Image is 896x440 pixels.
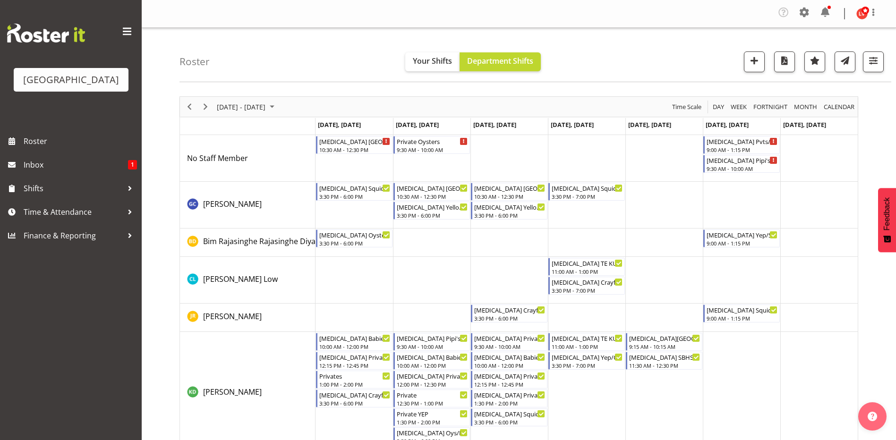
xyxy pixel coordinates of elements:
div: 9:00 AM - 1:15 PM [707,146,777,153]
span: Time & Attendance [24,205,123,219]
div: 10:00 AM - 12:00 PM [474,362,545,369]
div: 9:30 AM - 10:00 AM [707,165,777,172]
span: Day [712,101,725,113]
div: Kaelah Dondero"s event - T3 Private Begin From Wednesday, September 3, 2025 at 9:30:00 AM GMT+12:... [471,333,547,351]
span: Fortnight [752,101,788,113]
div: [MEDICAL_DATA] SBHS (boys) [629,352,700,362]
div: Kaelah Dondero"s event - T3 TE KURA Begin From Thursday, September 4, 2025 at 11:00:00 AM GMT+12:... [548,333,625,351]
div: 9:30 AM - 10:00 AM [397,146,468,153]
button: Time Scale [671,101,703,113]
div: 1:00 PM - 2:00 PM [319,381,390,388]
span: Feedback [883,197,891,230]
div: Caley Low"s event - T3 TE KURA Begin From Thursday, September 4, 2025 at 11:00:00 AM GMT+12:00 En... [548,258,625,276]
div: Kaelah Dondero"s event - Privates Begin From Monday, September 1, 2025 at 1:00:00 PM GMT+12:00 En... [316,371,393,389]
div: 11:30 AM - 12:30 PM [629,362,700,369]
div: Kaelah Dondero"s event - T3 Private Seals Begin From Wednesday, September 3, 2025 at 12:15:00 PM ... [471,371,547,389]
div: 3:30 PM - 6:00 PM [319,193,390,200]
div: Kaelah Dondero"s event - T3 Babies Begin From Tuesday, September 2, 2025 at 10:00:00 AM GMT+12:00... [393,352,470,370]
a: [PERSON_NAME] [203,386,262,398]
img: Rosterit website logo [7,24,85,42]
div: 10:00 AM - 12:00 PM [397,362,468,369]
div: [MEDICAL_DATA] Squids/yep [707,305,777,314]
span: [DATE], [DATE] [473,120,516,129]
div: 11:00 AM - 1:00 PM [552,343,623,350]
div: Kaelah Dondero"s event - T3 Babies Begin From Monday, September 1, 2025 at 10:00:00 AM GMT+12:00 ... [316,333,393,351]
a: [PERSON_NAME] [203,198,262,210]
div: [MEDICAL_DATA] Yep/Cray [552,352,623,362]
div: 9:30 AM - 10:00 AM [397,343,468,350]
h4: Roster [179,56,210,67]
div: 1:30 PM - 2:00 PM [397,418,468,426]
div: Argus Chay"s event - T3 ST PATRICKS SCHOOL Begin From Tuesday, September 2, 2025 at 10:30:00 AM G... [393,183,470,201]
button: Fortnight [752,101,789,113]
div: 3:30 PM - 6:00 PM [319,399,390,407]
div: 1:30 PM - 2:00 PM [474,399,545,407]
span: Month [793,101,818,113]
span: [PERSON_NAME] [203,387,262,397]
div: [GEOGRAPHIC_DATA] [23,73,119,87]
button: Send a list of all shifts for the selected filtered period to all rostered employees. [835,51,855,72]
div: [MEDICAL_DATA][GEOGRAPHIC_DATA] [629,333,700,343]
span: [PERSON_NAME] Low [203,274,278,284]
div: [MEDICAL_DATA] Oys/Pvt [397,428,468,437]
div: [MEDICAL_DATA] Pipi's (20mins) [397,333,468,343]
div: [MEDICAL_DATA] Private [474,333,545,343]
img: lara-von-fintel10062.jpg [856,8,868,19]
div: Kaelah Dondero"s event - T3 Pipi's (20mins) Begin From Tuesday, September 2, 2025 at 9:30:00 AM G... [393,333,470,351]
span: [PERSON_NAME] [203,199,262,209]
div: Argus Chay"s event - T3 Yellow Eyed Penguins Begin From Wednesday, September 3, 2025 at 3:30:00 P... [471,202,547,220]
div: 11:00 AM - 1:00 PM [552,268,623,275]
button: Download a PDF of the roster according to the set date range. [774,51,795,72]
span: Department Shifts [467,56,533,66]
div: 10:30 AM - 12:30 PM [397,193,468,200]
div: 12:15 PM - 12:45 PM [474,381,545,388]
div: [MEDICAL_DATA] Crayfish/pvt [552,277,623,287]
div: [MEDICAL_DATA] Yellow Eyed Penguins [397,202,468,212]
a: [PERSON_NAME] Low [203,273,278,285]
td: Caley Low resource [180,257,316,304]
div: Next [197,97,213,117]
span: [DATE], [DATE] [396,120,439,129]
td: Argus Chay resource [180,182,316,228]
span: Your Shifts [413,56,452,66]
img: help-xxl-2.png [868,412,877,421]
span: Inbox [24,158,128,172]
div: 9:15 AM - 10:15 AM [629,343,700,350]
div: 10:00 AM - 12:00 PM [319,343,390,350]
span: Bim Rajasinghe Rajasinghe Diyawadanage [203,236,352,246]
div: 3:30 PM - 7:00 PM [552,287,623,294]
div: 3:30 PM - 6:00 PM [474,212,545,219]
span: [DATE], [DATE] [628,120,671,129]
div: Kaelah Dondero"s event - T3 Yep/Cray Begin From Thursday, September 4, 2025 at 3:30:00 PM GMT+12:... [548,352,625,370]
button: Highlight an important date within the roster. [804,51,825,72]
button: Timeline Day [711,101,726,113]
button: Timeline Week [729,101,749,113]
div: [MEDICAL_DATA] [GEOGRAPHIC_DATA] [397,183,468,193]
button: Month [822,101,856,113]
button: September 01 - 07, 2025 [215,101,279,113]
div: [MEDICAL_DATA] Oyster/Pvt [319,230,390,239]
div: 9:00 AM - 1:15 PM [707,314,777,322]
div: Caley Low"s event - T3 Crayfish/pvt Begin From Thursday, September 4, 2025 at 3:30:00 PM GMT+12:0... [548,277,625,295]
div: 12:00 PM - 12:30 PM [397,381,468,388]
button: Your Shifts [405,52,460,71]
div: No Staff Member"s event - Private Oysters Begin From Tuesday, September 2, 2025 at 9:30:00 AM GMT... [393,136,470,154]
div: Kaelah Dondero"s event - Private Begin From Tuesday, September 2, 2025 at 12:30:00 PM GMT+12:00 E... [393,389,470,407]
div: Kaelah Dondero"s event - T3 Squids Begin From Wednesday, September 3, 2025 at 3:30:00 PM GMT+12:0... [471,408,547,426]
div: [MEDICAL_DATA] Private Seals [474,371,545,381]
div: Bim Rajasinghe Rajasinghe Diyawadanage"s event - T3 Oyster/Pvt Begin From Monday, September 1, 20... [316,229,393,247]
div: Argus Chay"s event - T3 Squids Begin From Thursday, September 4, 2025 at 3:30:00 PM GMT+12:00 End... [548,183,625,201]
div: [MEDICAL_DATA] TE KURA [552,333,623,343]
span: Shifts [24,181,123,195]
div: 10:30 AM - 12:30 PM [474,193,545,200]
div: Private YEP [397,409,468,418]
div: [MEDICAL_DATA] Private Squids [397,371,468,381]
div: [MEDICAL_DATA] Babies [474,352,545,362]
div: 3:30 PM - 6:00 PM [474,314,545,322]
button: Department Shifts [460,52,541,71]
div: Jasika Rohloff"s event - T3 Squids/yep Begin From Saturday, September 6, 2025 at 9:00:00 AM GMT+1... [703,305,780,322]
div: Kaelah Dondero"s event - T3 SBHS (boys) Begin From Friday, September 5, 2025 at 11:30:00 AM GMT+1... [626,352,702,370]
span: Week [730,101,748,113]
div: Kaelah Dondero"s event - Private YEP Begin From Tuesday, September 2, 2025 at 1:30:00 PM GMT+12:0... [393,408,470,426]
div: No Staff Member"s event - T3 Pipi's (20mins) Begin From Saturday, September 6, 2025 at 9:30:00 AM... [703,155,780,173]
